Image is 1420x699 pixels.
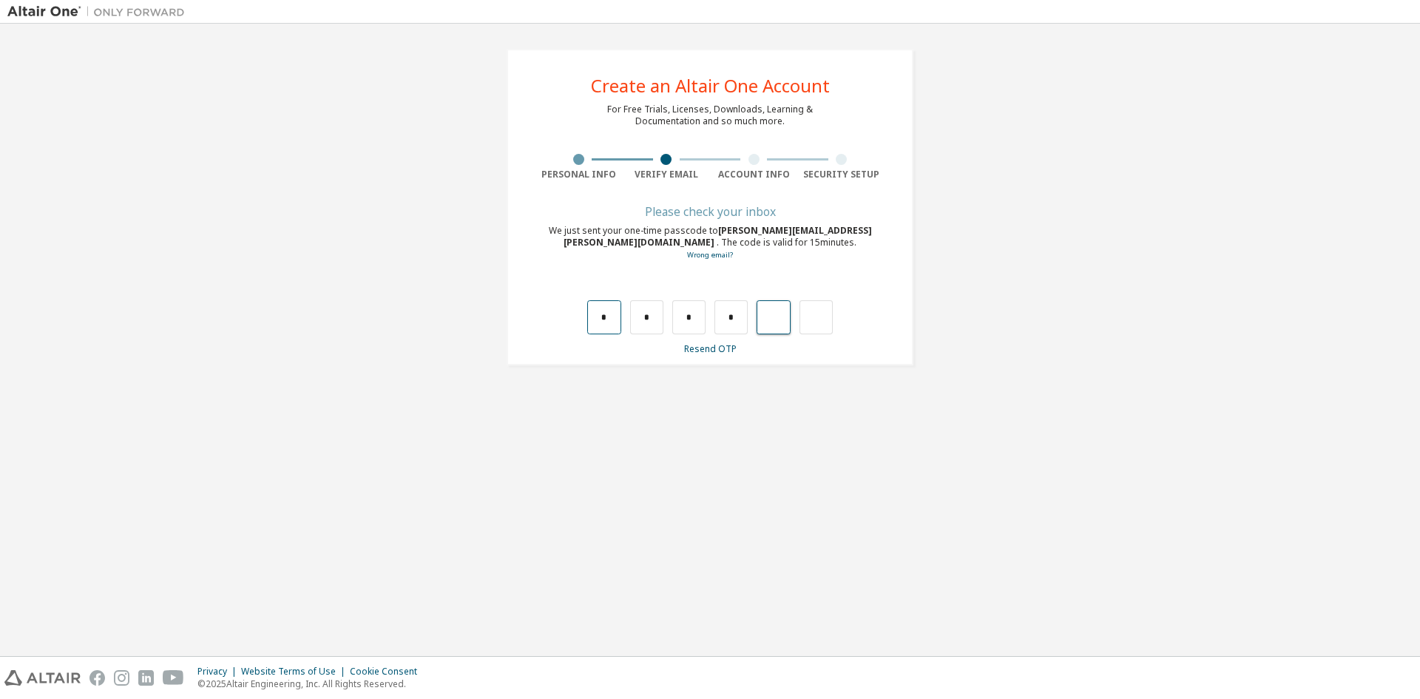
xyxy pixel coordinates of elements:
p: © 2025 Altair Engineering, Inc. All Rights Reserved. [197,678,426,690]
div: Security Setup [798,169,886,180]
a: Resend OTP [684,342,737,355]
div: Website Terms of Use [241,666,350,678]
img: instagram.svg [114,670,129,686]
img: youtube.svg [163,670,184,686]
img: linkedin.svg [138,670,154,686]
div: Verify Email [623,169,711,180]
img: Altair One [7,4,192,19]
div: Create an Altair One Account [591,77,830,95]
div: Account Info [710,169,798,180]
img: altair_logo.svg [4,670,81,686]
a: Go back to the registration form [687,250,733,260]
div: Cookie Consent [350,666,426,678]
div: Privacy [197,666,241,678]
img: facebook.svg [89,670,105,686]
div: For Free Trials, Licenses, Downloads, Learning & Documentation and so much more. [607,104,813,127]
div: We just sent your one-time passcode to . The code is valid for 15 minutes. [535,225,885,261]
div: Please check your inbox [535,207,885,216]
div: Personal Info [535,169,623,180]
span: [PERSON_NAME][EMAIL_ADDRESS][PERSON_NAME][DOMAIN_NAME] [564,224,872,249]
